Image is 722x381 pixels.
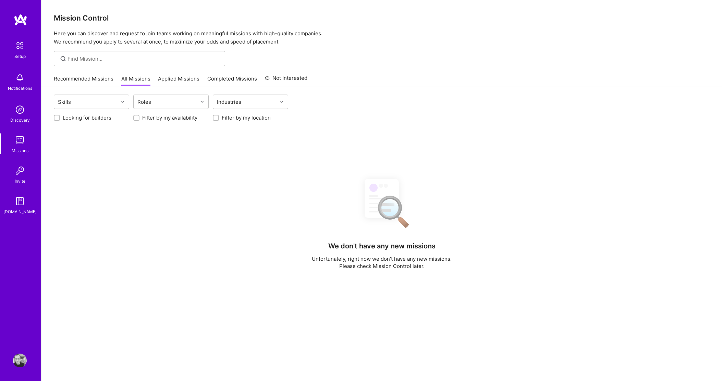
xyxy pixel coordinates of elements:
[222,114,271,121] label: Filter by my location
[13,103,27,116] img: discovery
[13,133,27,147] img: teamwork
[265,74,307,86] a: Not Interested
[56,97,73,107] div: Skills
[13,354,27,367] img: User Avatar
[280,100,283,103] i: icon Chevron
[54,75,113,86] a: Recommended Missions
[13,38,27,53] img: setup
[200,100,204,103] i: icon Chevron
[3,208,37,215] div: [DOMAIN_NAME]
[158,75,199,86] a: Applied Missions
[13,71,27,85] img: bell
[59,55,67,63] i: icon SearchGrey
[215,97,243,107] div: Industries
[13,164,27,177] img: Invite
[54,29,710,46] p: Here you can discover and request to join teams working on meaningful missions with high-quality ...
[14,14,27,26] img: logo
[142,114,197,121] label: Filter by my availability
[13,194,27,208] img: guide book
[328,242,436,250] h4: We don't have any new missions
[121,75,150,86] a: All Missions
[207,75,257,86] a: Completed Missions
[312,262,452,270] p: Please check Mission Control later.
[68,55,220,62] input: Find Mission...
[10,116,30,124] div: Discovery
[353,173,411,233] img: No Results
[54,14,710,22] h3: Mission Control
[14,53,26,60] div: Setup
[136,97,153,107] div: Roles
[121,100,124,103] i: icon Chevron
[15,177,25,185] div: Invite
[312,255,452,262] p: Unfortunately, right now we don't have any new missions.
[63,114,111,121] label: Looking for builders
[12,147,28,154] div: Missions
[8,85,32,92] div: Notifications
[11,354,28,367] a: User Avatar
